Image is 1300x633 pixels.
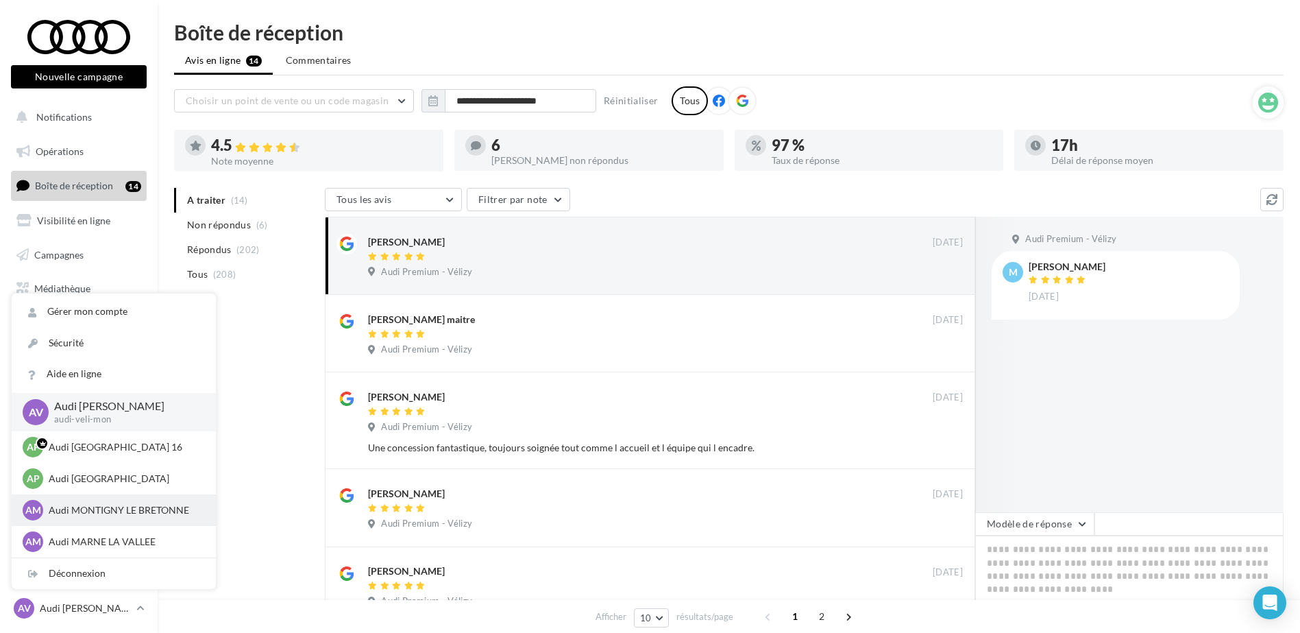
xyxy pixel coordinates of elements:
span: Boîte de réception [35,180,113,191]
div: Déconnexion [12,558,216,589]
span: [DATE] [933,566,963,579]
span: AV [18,601,31,615]
p: Audi [PERSON_NAME] [40,601,131,615]
span: [DATE] [933,237,963,249]
span: Médiathèque [34,283,90,294]
div: [PERSON_NAME] [368,235,445,249]
div: Note moyenne [211,156,432,166]
div: Taux de réponse [772,156,993,165]
span: AM [25,535,41,549]
a: AV Audi [PERSON_NAME] [11,595,147,621]
span: Audi Premium - Vélizy [381,421,472,433]
span: (6) [256,219,268,230]
button: Notifications [8,103,144,132]
div: 6 [491,138,713,153]
span: Audi Premium - Vélizy [381,595,472,608]
span: AM [25,503,41,517]
div: [PERSON_NAME] non répondus [491,156,713,165]
a: Opérations [8,137,149,166]
div: [PERSON_NAME] [1029,262,1105,272]
span: AP [27,472,40,486]
span: Afficher [596,610,626,623]
span: Tous [187,267,208,281]
span: Campagnes [34,248,84,260]
button: Nouvelle campagne [11,65,147,88]
span: [DATE] [933,314,963,326]
div: 14 [125,181,141,192]
div: Une concession fantastique, toujours soignée tout comme l accueil et l équipe qui l encadre. [368,441,874,455]
button: Choisir un point de vente ou un code magasin [174,89,414,112]
p: Audi MONTIGNY LE BRETONNE [49,503,199,517]
span: (208) [213,269,236,280]
button: Modèle de réponse [975,512,1094,536]
a: Gérer mon compte [12,296,216,327]
span: Notifications [36,111,92,123]
a: Visibilité en ligne [8,206,149,235]
div: 97 % [772,138,993,153]
a: Médiathèque [8,274,149,303]
p: audi-veli-mon [54,414,194,426]
span: Choisir un point de vente ou un code magasin [186,95,389,106]
span: Audi Premium - Vélizy [381,266,472,278]
a: Aide en ligne [12,359,216,390]
div: [PERSON_NAME] [368,390,445,404]
div: 17h [1051,138,1273,153]
span: 1 [784,606,806,628]
span: Visibilité en ligne [37,215,110,226]
span: Commentaires [286,53,352,67]
div: [PERSON_NAME] [368,564,445,578]
span: M [1009,265,1018,279]
button: Tous les avis [325,188,462,211]
a: Campagnes [8,241,149,270]
a: Sécurité [12,328,216,359]
span: Audi Premium - Vélizy [381,344,472,356]
span: Opérations [36,145,84,157]
button: 10 [634,608,669,628]
span: Audi Premium - Vélizy [1025,233,1116,246]
div: Open Intercom Messenger [1253,586,1286,619]
span: [DATE] [1029,291,1059,303]
span: AV [29,404,43,420]
p: Audi [GEOGRAPHIC_DATA] 16 [49,440,199,454]
p: Audi [GEOGRAPHIC_DATA] [49,472,199,486]
span: (202) [236,244,260,255]
span: 2 [811,606,833,628]
span: [DATE] [933,392,963,404]
div: [PERSON_NAME] [368,487,445,501]
span: Tous les avis [336,193,392,205]
p: Audi [PERSON_NAME] [54,398,194,414]
div: Tous [672,86,708,115]
a: PLV et print personnalisable [8,309,149,349]
span: [DATE] [933,488,963,501]
span: Non répondus [187,218,251,232]
div: Délai de réponse moyen [1051,156,1273,165]
span: résultats/page [676,610,733,623]
span: 10 [640,612,652,623]
button: Réinitialiser [598,93,664,109]
span: AP [27,440,40,454]
div: [PERSON_NAME] maitre [368,313,475,326]
a: Boîte de réception14 [8,171,149,200]
span: Audi Premium - Vélizy [381,518,472,530]
div: 4.5 [211,138,432,154]
p: Audi MARNE LA VALLEE [49,535,199,549]
button: Filtrer par note [467,188,570,211]
span: Répondus [187,243,232,256]
div: Boîte de réception [174,22,1284,43]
